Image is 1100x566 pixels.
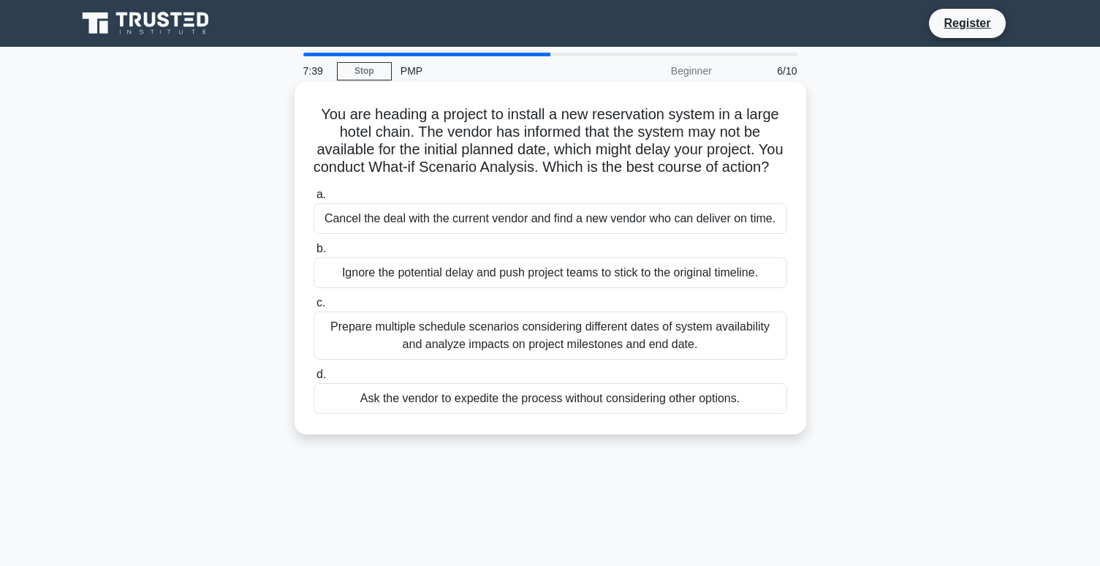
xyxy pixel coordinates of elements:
div: PMP [392,56,593,86]
div: Cancel the deal with the current vendor and find a new vendor who can deliver on time. [314,203,787,234]
span: d. [316,368,326,380]
div: Prepare multiple schedule scenarios considering different dates of system availability and analyz... [314,312,787,360]
a: Stop [337,62,392,80]
div: 6/10 [721,56,806,86]
a: Register [935,14,999,32]
span: c. [316,296,325,309]
div: 7:39 [295,56,337,86]
span: a. [316,188,326,200]
div: Ask the vendor to expedite the process without considering other options. [314,383,787,414]
div: Ignore the potential delay and push project teams to stick to the original timeline. [314,257,787,288]
h5: You are heading a project to install a new reservation system in a large hotel chain. The vendor ... [312,105,789,177]
span: b. [316,242,326,254]
div: Beginner [593,56,721,86]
